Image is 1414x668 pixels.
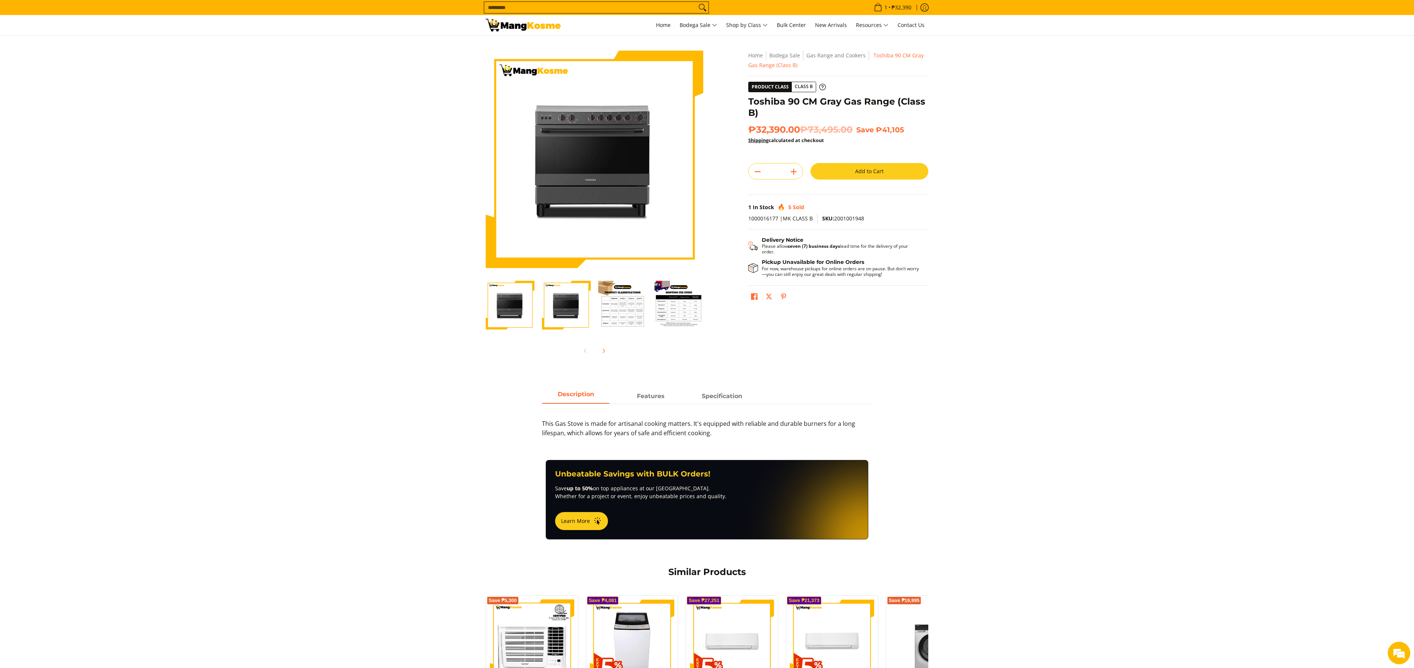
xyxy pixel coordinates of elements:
[656,21,671,28] span: Home
[894,15,928,35] a: Contact Us
[785,166,803,178] button: Add
[762,237,803,243] strong: Delivery Notice
[555,512,608,530] button: Learn More
[890,5,913,10] span: ₱32,390
[542,389,609,404] a: Description
[688,389,756,404] a: Description 2
[876,125,904,134] span: ₱41,105
[680,21,717,30] span: Bodega Sale
[788,243,840,249] strong: seven (7) business days
[546,460,868,539] a: Unbeatable Savings with BULK Orders! Saveup to 50%on top appliances at our [GEOGRAPHIC_DATA]. Whe...
[769,52,800,59] a: Bodega Sale
[872,3,914,12] span: •
[788,204,791,211] span: 5
[676,15,721,35] a: Bodega Sale
[748,82,826,92] a: Product Class Class B
[542,389,609,403] span: Description
[856,21,889,30] span: Resources
[773,15,810,35] a: Bulk Center
[726,21,768,30] span: Shop by Class
[542,404,872,445] div: Description
[589,598,617,603] span: Save ₱4,081
[815,21,847,28] span: New Arrivals
[595,343,612,359] button: Next
[748,137,769,144] a: Shipping
[637,392,665,400] strong: Features
[702,392,742,400] strong: Specification
[748,124,853,135] span: ₱32,390.00
[748,137,824,144] strong: calculated at checkout
[822,215,864,222] span: 2001001948
[889,598,920,603] span: Save ₱19,995
[486,51,703,267] img: toshiba-90-cm-5-burner-gas-range-gray-full-view-mang-kosme
[489,598,517,603] span: Save ₱5,300
[748,96,928,118] h1: Toshiba 90 CM Gray Gas Range (Class B)
[749,82,792,92] span: Product Class
[762,243,921,255] p: Please allow lead time for the delivery of your order.
[568,15,928,35] nav: Main Menu
[748,52,763,59] a: Home
[762,266,921,277] p: For now, warehouse pickups for online orders are on pause. But don’t worry—you can still enjoy ou...
[486,281,534,330] img: toshiba-90-cm-5-burner-gas-range-gray-full-view-mang-kosme
[555,469,859,479] h3: Unbeatable Savings with BULK Orders!
[617,389,684,404] a: Description 1
[542,281,591,330] img: Toshiba 90 CM Gray Gas Range (Class B)-2
[777,21,806,28] span: Bulk Center
[811,15,851,35] a: New Arrivals
[898,21,925,28] span: Contact Us
[856,125,874,134] span: Save
[542,419,872,445] p: This Gas Stove is made for artisanal cooking matters. It's equipped with reliable and durable bur...
[689,598,719,603] span: Save ₱27,251
[753,204,774,211] span: In Stock
[542,566,872,578] h2: Similar Products
[800,124,853,135] del: ₱73,495.00
[567,485,593,492] strong: up to 50%
[749,291,760,304] a: Share on Facebook
[748,215,813,222] span: 1000016177 |MK CLASS B
[793,204,804,211] span: Sold
[789,598,820,603] span: Save ₱21,373
[722,15,772,35] a: Shop by Class
[748,51,928,70] nav: Breadcrumbs
[822,215,834,222] span: SKU:
[748,52,924,69] span: Toshiba 90 CM Gray Gas Range (Class B)
[762,259,864,265] strong: Pickup Unavailable for Online Orders
[486,19,561,31] img: Toshiba 90 CM Gray Gas Range (Class B) | Mang Kosme
[852,15,892,35] a: Resources
[792,82,816,91] span: Class B
[749,166,767,178] button: Subtract
[555,484,859,500] p: Save on top appliances at our [GEOGRAPHIC_DATA]. Whether for a project or event, enjoy unbeatable...
[652,15,674,35] a: Home
[778,291,789,304] a: Pin on Pinterest
[654,281,703,330] img: Toshiba 90 CM Gray Gas Range (Class B)-4
[883,5,889,10] span: 1
[748,237,921,255] button: Shipping & Delivery
[806,52,866,59] a: Gas Range and Cookers
[696,2,709,13] button: Search
[764,291,774,304] a: Post on X
[598,281,647,330] img: Toshiba 90 CM Gray Gas Range (Class B)-3
[748,204,751,211] span: 1
[811,163,928,180] button: Add to Cart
